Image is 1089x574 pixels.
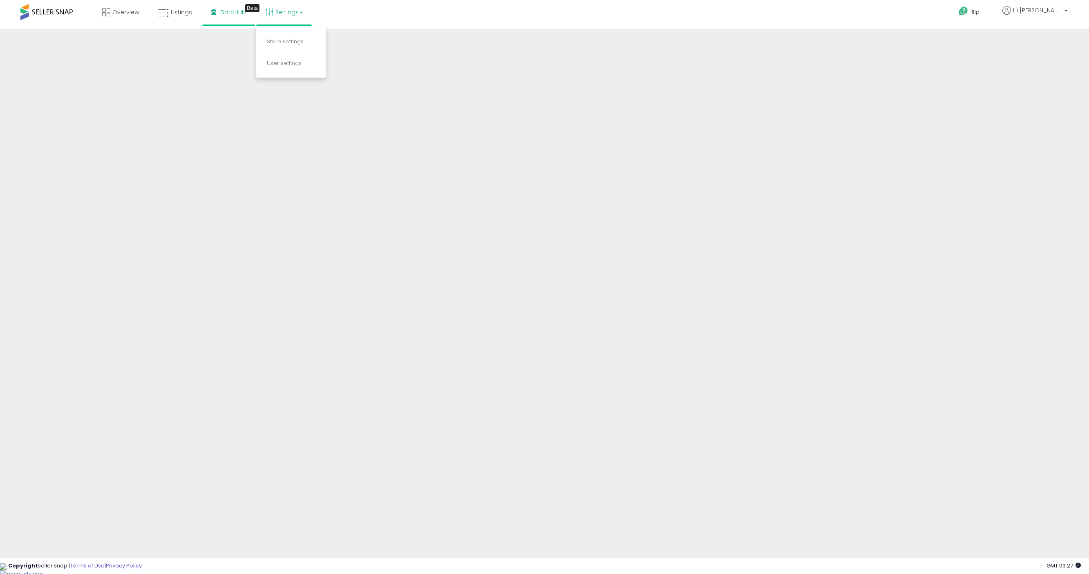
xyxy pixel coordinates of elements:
span: DataHub [220,8,246,16]
i: Get Help [958,6,968,16]
span: Hi [PERSON_NAME] [1013,6,1062,14]
div: Tooltip anchor [245,4,259,12]
span: Help [968,9,979,16]
span: Overview [112,8,139,16]
a: User settings [267,59,302,67]
a: Hi [PERSON_NAME] [1002,6,1068,25]
a: Store settings [267,38,304,45]
span: Listings [171,8,192,16]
